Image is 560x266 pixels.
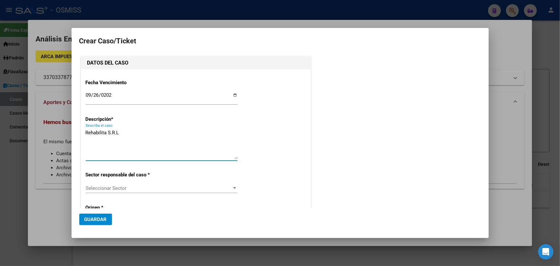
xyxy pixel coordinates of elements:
[79,214,112,225] button: Guardar
[86,171,152,179] p: Sector responsable del caso *
[86,204,152,211] p: Origen *
[84,217,107,222] span: Guardar
[79,35,481,47] h2: Crear Caso/Ticket
[87,60,129,66] strong: DATOS DEL CASO
[538,244,554,260] div: Open Intercom Messenger
[86,116,152,123] p: Descripción
[86,79,152,86] p: Fecha Vencimiento
[86,185,232,191] span: Seleccionar Sector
